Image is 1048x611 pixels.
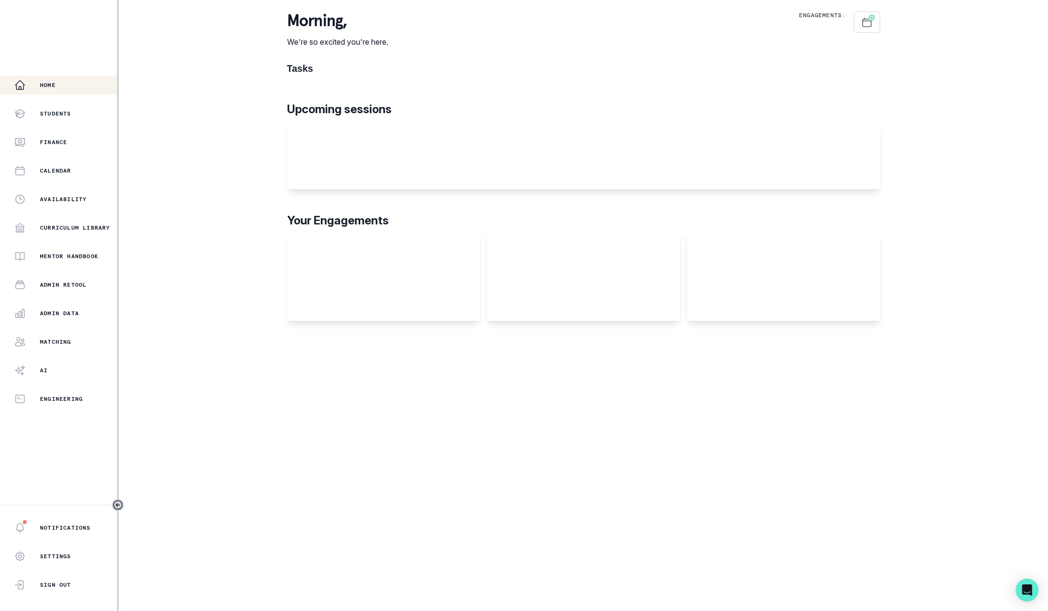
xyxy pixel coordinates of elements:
[40,553,71,560] p: Settings
[799,11,846,19] p: Engagements:
[40,167,71,175] p: Calendar
[40,110,71,117] p: Students
[40,252,98,260] p: Mentor Handbook
[40,338,71,346] p: Matching
[40,138,67,146] p: Finance
[854,11,880,33] button: Schedule Sessions
[287,212,880,229] p: Your Engagements
[40,524,91,532] p: Notifications
[287,101,880,118] p: Upcoming sessions
[40,310,79,317] p: Admin Data
[287,11,388,30] p: morning ,
[40,224,110,232] p: Curriculum Library
[40,581,71,589] p: Sign Out
[112,499,124,511] button: Toggle sidebar
[287,36,388,48] p: We're so excited you're here.
[40,281,87,289] p: Admin Retool
[287,63,880,74] h1: Tasks
[40,195,87,203] p: Availability
[40,81,56,89] p: Home
[1016,579,1038,601] div: Open Intercom Messenger
[40,395,83,403] p: Engineering
[40,367,48,374] p: AI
